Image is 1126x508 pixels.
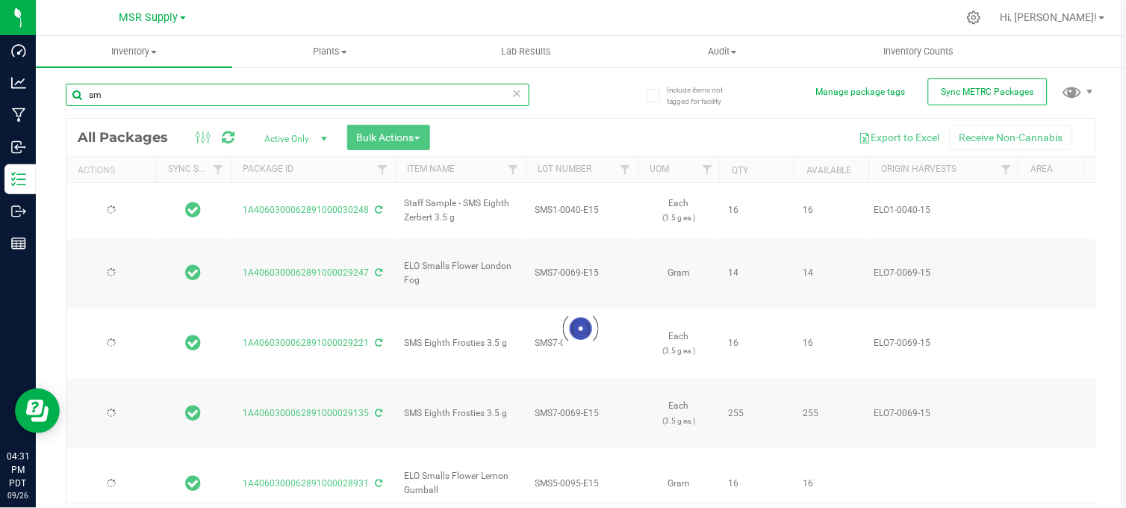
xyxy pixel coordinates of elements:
inline-svg: Analytics [11,75,26,90]
inline-svg: Dashboard [11,43,26,58]
inline-svg: Outbound [11,204,26,219]
p: 09/26 [7,490,29,501]
a: Inventory [36,36,232,67]
a: Inventory Counts [821,36,1017,67]
iframe: Resource center [15,388,60,433]
span: Sync METRC Packages [942,87,1034,97]
span: Include items not tagged for facility [667,84,741,107]
span: Hi, [PERSON_NAME]! [1001,11,1098,23]
span: Audit [625,45,820,58]
span: Lab Results [481,45,571,58]
input: Search Package ID, Item Name, SKU, Lot or Part Number... [66,84,529,106]
a: Lab Results [429,36,625,67]
inline-svg: Inbound [11,140,26,155]
button: Manage package tags [816,86,906,99]
button: Sync METRC Packages [928,78,1048,105]
span: Plants [233,45,428,58]
span: Inventory Counts [864,45,974,58]
a: Plants [232,36,429,67]
span: MSR Supply [119,11,178,24]
inline-svg: Reports [11,236,26,251]
div: Manage settings [965,10,983,25]
p: 04:31 PM PDT [7,450,29,490]
span: Clear [512,84,523,103]
inline-svg: Inventory [11,172,26,187]
inline-svg: Manufacturing [11,108,26,123]
a: Audit [624,36,821,67]
span: Inventory [36,45,232,58]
